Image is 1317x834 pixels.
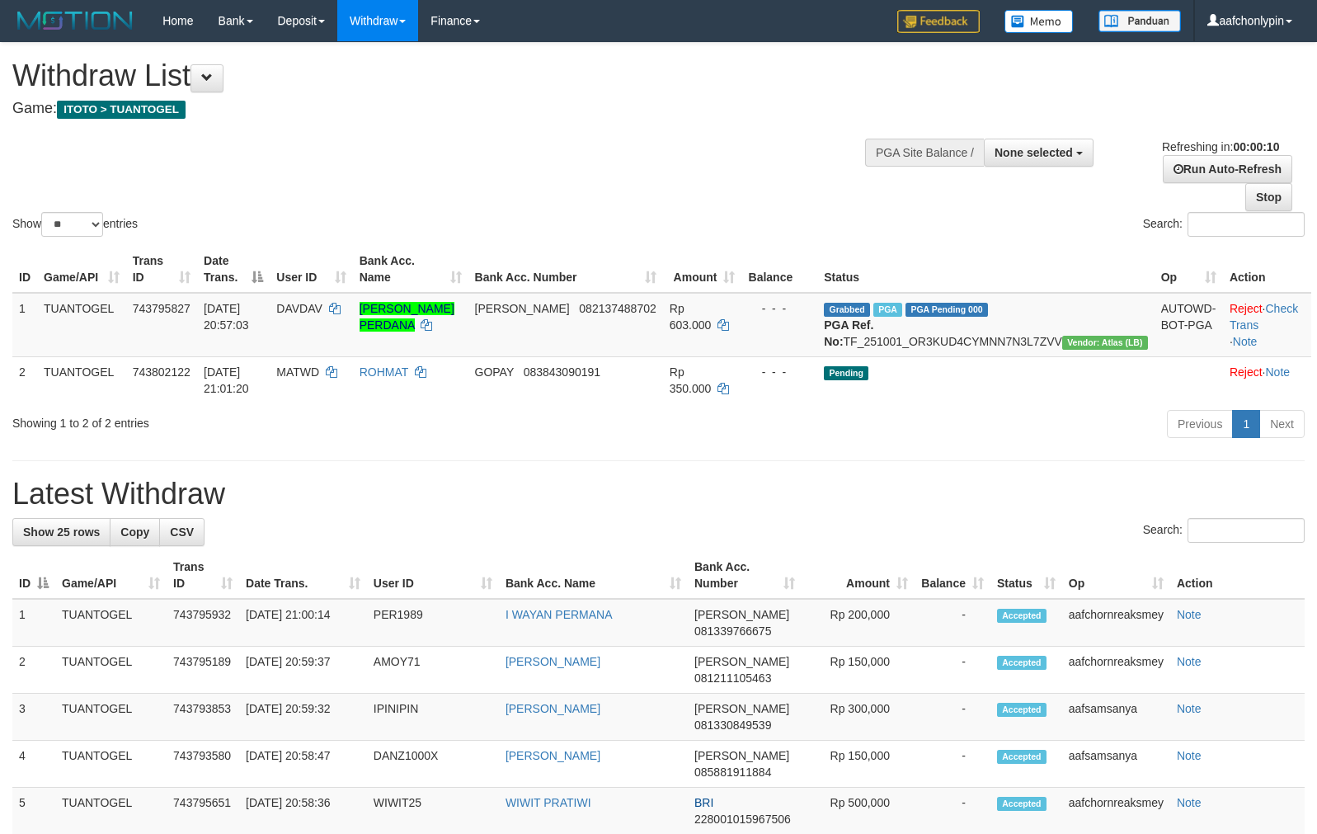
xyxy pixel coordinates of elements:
td: 743793580 [167,741,239,788]
th: Trans ID: activate to sort column ascending [126,246,197,293]
h1: Latest Withdraw [12,478,1305,511]
td: - [915,599,990,647]
span: Accepted [997,750,1047,764]
a: Note [1233,335,1258,348]
th: Trans ID: activate to sort column ascending [167,552,239,599]
span: Copy 081339766675 to clipboard [694,624,771,638]
td: TUANTOGEL [37,293,126,357]
div: - - - [748,300,811,317]
span: [PERSON_NAME] [694,655,789,668]
th: Status: activate to sort column ascending [990,552,1062,599]
td: IPINIPIN [367,694,499,741]
div: - - - [748,364,811,380]
a: Reject [1230,365,1263,379]
img: MOTION_logo.png [12,8,138,33]
span: Refreshing in: [1162,140,1279,153]
th: Action [1170,552,1305,599]
th: Bank Acc. Number: activate to sort column ascending [688,552,802,599]
span: Copy 081330849539 to clipboard [694,719,771,732]
td: TUANTOGEL [55,647,167,694]
span: Rp 350.000 [670,365,712,395]
a: Note [1177,749,1202,762]
th: Amount: activate to sort column ascending [663,246,742,293]
td: TUANTOGEL [55,694,167,741]
a: WIWIT PRATIWI [506,796,591,809]
span: Accepted [997,797,1047,811]
a: Run Auto-Refresh [1163,155,1292,183]
span: [PERSON_NAME] [694,702,789,715]
span: 743795827 [133,302,190,315]
th: Op: activate to sort column ascending [1155,246,1223,293]
td: [DATE] 21:00:14 [239,599,367,647]
span: ITOTO > TUANTOGEL [57,101,186,119]
td: Rp 150,000 [802,647,915,694]
span: BRI [694,796,713,809]
th: Game/API: activate to sort column ascending [55,552,167,599]
td: AMOY71 [367,647,499,694]
div: PGA Site Balance / [865,139,984,167]
a: Reject [1230,302,1263,315]
td: AUTOWD-BOT-PGA [1155,293,1223,357]
img: panduan.png [1098,10,1181,32]
a: Next [1259,410,1305,438]
a: Note [1177,796,1202,809]
span: 743802122 [133,365,190,379]
a: I WAYAN PERMANA [506,608,613,621]
th: ID: activate to sort column descending [12,552,55,599]
input: Search: [1188,518,1305,543]
td: · · [1223,293,1311,357]
span: Accepted [997,703,1047,717]
span: Vendor URL: https://dashboard.q2checkout.com/secure [1062,336,1148,350]
a: [PERSON_NAME] PERDANA [360,302,454,332]
img: Feedback.jpg [897,10,980,33]
th: Action [1223,246,1311,293]
td: aafsamsanya [1062,694,1170,741]
span: [DATE] 20:57:03 [204,302,249,332]
span: Copy 083843090191 to clipboard [524,365,600,379]
th: ID [12,246,37,293]
span: None selected [995,146,1073,159]
td: 1 [12,599,55,647]
span: [PERSON_NAME] [694,749,789,762]
span: DAVDAV [276,302,322,315]
td: 743793853 [167,694,239,741]
th: User ID: activate to sort column ascending [270,246,352,293]
th: Game/API: activate to sort column ascending [37,246,126,293]
td: [DATE] 20:59:32 [239,694,367,741]
td: [DATE] 20:59:37 [239,647,367,694]
td: Rp 200,000 [802,599,915,647]
select: Showentries [41,212,103,237]
span: MATWD [276,365,319,379]
td: - [915,647,990,694]
td: - [915,694,990,741]
td: PER1989 [367,599,499,647]
th: Bank Acc. Number: activate to sort column ascending [468,246,663,293]
button: None selected [984,139,1094,167]
td: [DATE] 20:58:47 [239,741,367,788]
td: 743795932 [167,599,239,647]
td: 4 [12,741,55,788]
input: Search: [1188,212,1305,237]
th: Status [817,246,1154,293]
td: TUANTOGEL [37,356,126,403]
strong: 00:00:10 [1233,140,1279,153]
td: TUANTOGEL [55,741,167,788]
td: aafchornreaksmey [1062,599,1170,647]
td: DANZ1000X [367,741,499,788]
span: Copy 228001015967506 to clipboard [694,813,791,826]
label: Search: [1143,212,1305,237]
span: Grabbed [824,303,870,317]
h4: Game: [12,101,862,117]
a: CSV [159,518,205,546]
td: · [1223,356,1311,403]
td: aafchornreaksmey [1062,647,1170,694]
td: aafsamsanya [1062,741,1170,788]
a: Show 25 rows [12,518,111,546]
span: Copy 082137488702 to clipboard [579,302,656,315]
a: Note [1177,702,1202,715]
a: [PERSON_NAME] [506,749,600,762]
th: Balance: activate to sort column ascending [915,552,990,599]
td: TF_251001_OR3KUD4CYMNN7N3L7ZVV [817,293,1154,357]
span: Show 25 rows [23,525,100,539]
a: Previous [1167,410,1233,438]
